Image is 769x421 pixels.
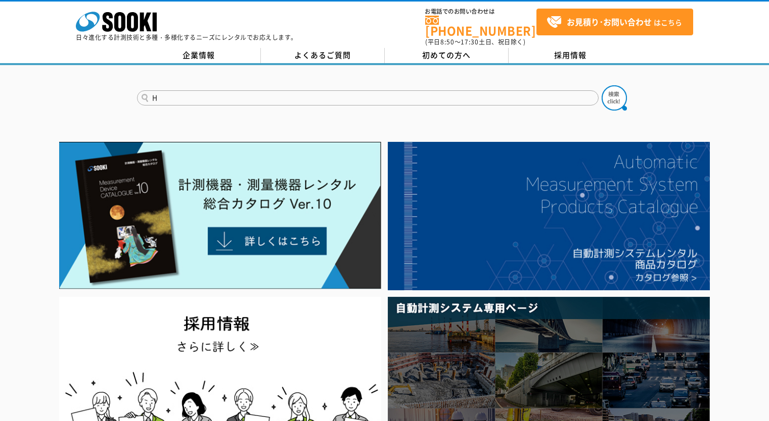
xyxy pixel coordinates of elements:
img: Catalog Ver10 [59,142,381,289]
img: btn_search.png [602,85,627,111]
span: (平日 ～ 土日、祝日除く) [425,37,525,46]
p: 日々進化する計測技術と多種・多様化するニーズにレンタルでお応えします。 [76,34,297,40]
a: 初めての方へ [385,48,509,63]
span: 17:30 [461,37,479,46]
img: 自動計測システムカタログ [388,142,710,290]
span: 8:50 [440,37,455,46]
strong: お見積り･お問い合わせ [567,16,652,28]
span: 初めての方へ [422,49,471,61]
a: [PHONE_NUMBER] [425,16,536,36]
a: 企業情報 [137,48,261,63]
a: よくあるご質問 [261,48,385,63]
a: 採用情報 [509,48,632,63]
span: お電話でのお問い合わせは [425,9,536,15]
input: 商品名、型式、NETIS番号を入力してください [137,90,599,106]
span: はこちら [547,15,682,30]
a: お見積り･お問い合わせはこちら [536,9,693,35]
